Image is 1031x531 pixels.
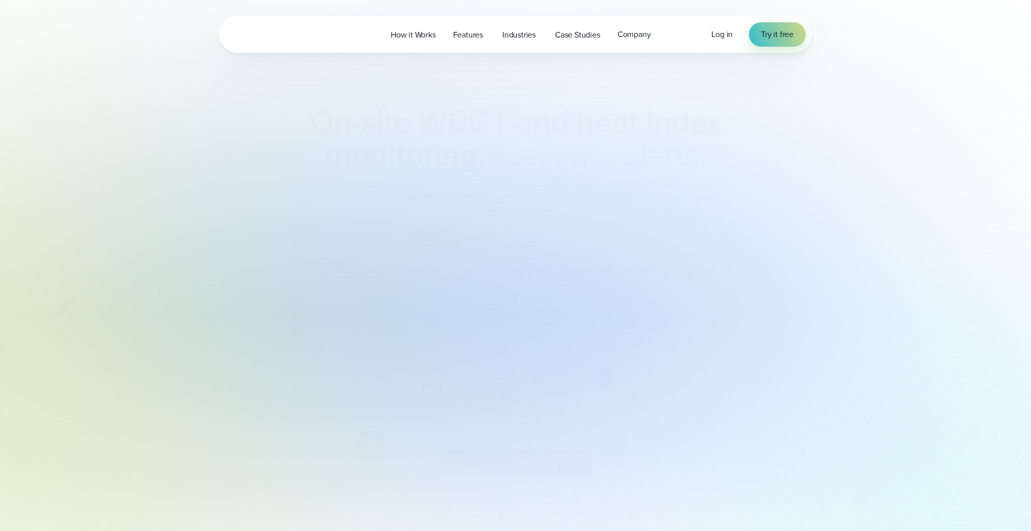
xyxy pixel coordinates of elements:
[749,22,806,47] a: Try it free
[453,29,483,41] span: Features
[761,28,794,41] span: Try it free
[382,24,444,45] a: How it Works
[711,28,733,41] a: Log in
[546,24,609,45] a: Case Studies
[617,28,651,41] span: Company
[502,29,536,41] span: Industries
[711,28,733,40] span: Log in
[391,29,436,41] span: How it Works
[555,29,600,41] span: Case Studies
